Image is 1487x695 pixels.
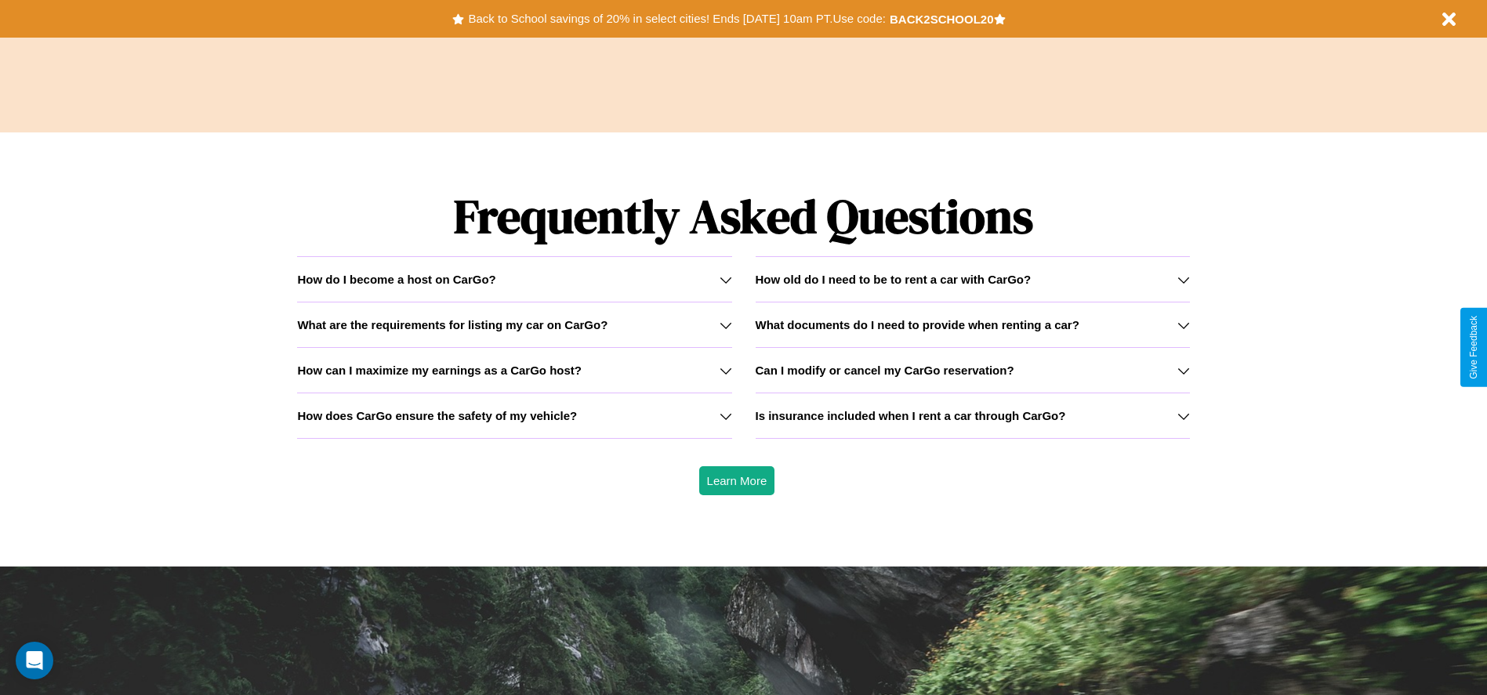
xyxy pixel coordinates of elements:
[756,364,1014,377] h3: Can I modify or cancel my CarGo reservation?
[756,318,1079,331] h3: What documents do I need to provide when renting a car?
[297,318,607,331] h3: What are the requirements for listing my car on CarGo?
[297,409,577,422] h3: How does CarGo ensure the safety of my vehicle?
[1468,316,1479,379] div: Give Feedback
[464,8,889,30] button: Back to School savings of 20% in select cities! Ends [DATE] 10am PT.Use code:
[297,176,1189,256] h1: Frequently Asked Questions
[756,409,1066,422] h3: Is insurance included when I rent a car through CarGo?
[756,273,1032,286] h3: How old do I need to be to rent a car with CarGo?
[16,642,53,679] div: Open Intercom Messenger
[297,273,495,286] h3: How do I become a host on CarGo?
[297,364,582,377] h3: How can I maximize my earnings as a CarGo host?
[699,466,775,495] button: Learn More
[890,13,994,26] b: BACK2SCHOOL20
